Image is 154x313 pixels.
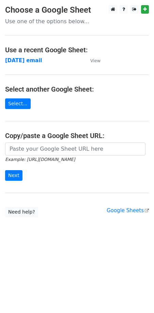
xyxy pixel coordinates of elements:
[5,170,22,181] input: Next
[83,57,101,64] a: View
[5,18,149,25] p: Use one of the options below...
[5,132,149,140] h4: Copy/paste a Google Sheet URL:
[5,157,75,162] small: Example: [URL][DOMAIN_NAME]
[107,207,149,214] a: Google Sheets
[5,46,149,54] h4: Use a recent Google Sheet:
[5,98,31,109] a: Select...
[5,57,42,64] a: [DATE] email
[5,5,149,15] h3: Choose a Google Sheet
[5,142,145,155] input: Paste your Google Sheet URL here
[5,85,149,93] h4: Select another Google Sheet:
[90,58,101,63] small: View
[5,207,38,217] a: Need help?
